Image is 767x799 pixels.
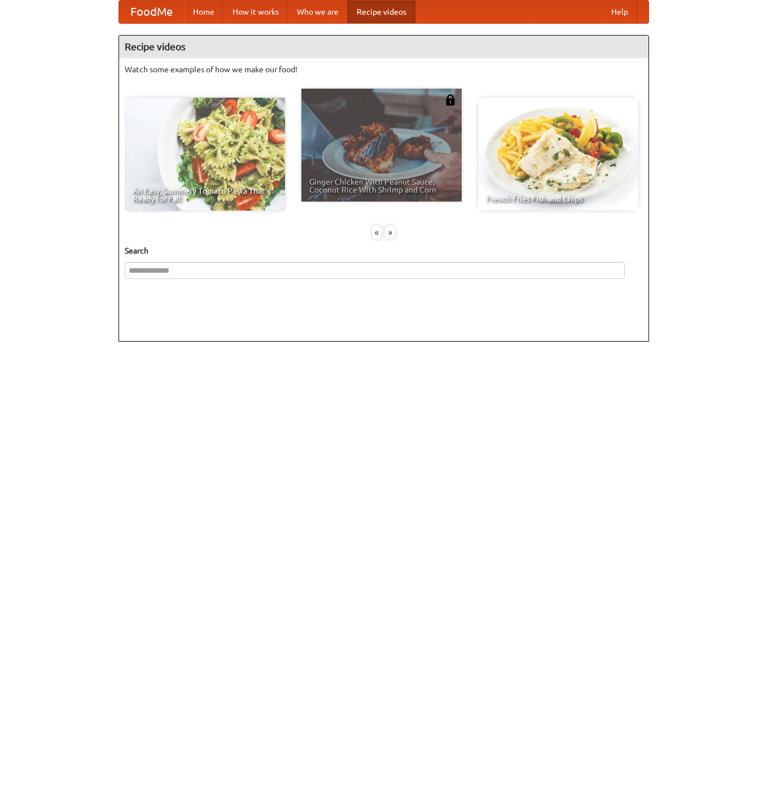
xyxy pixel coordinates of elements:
div: « [372,225,382,239]
img: 483408.png [445,94,456,106]
a: FoodMe [119,1,184,23]
a: Who we are [288,1,348,23]
a: French Fries Fish and Chips [478,98,638,211]
h5: Search [125,245,643,256]
a: An Easy, Summery Tomato Pasta That's Ready for Fall [125,98,285,211]
span: French Fries Fish and Chips [486,195,630,203]
a: Home [184,1,223,23]
div: » [385,225,395,239]
span: An Easy, Summery Tomato Pasta That's Ready for Fall [133,187,277,203]
a: Recipe videos [348,1,415,23]
h4: Recipe videos [119,36,648,58]
a: Help [602,1,637,23]
p: Watch some examples of how we make our food! [125,64,643,75]
a: How it works [223,1,288,23]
